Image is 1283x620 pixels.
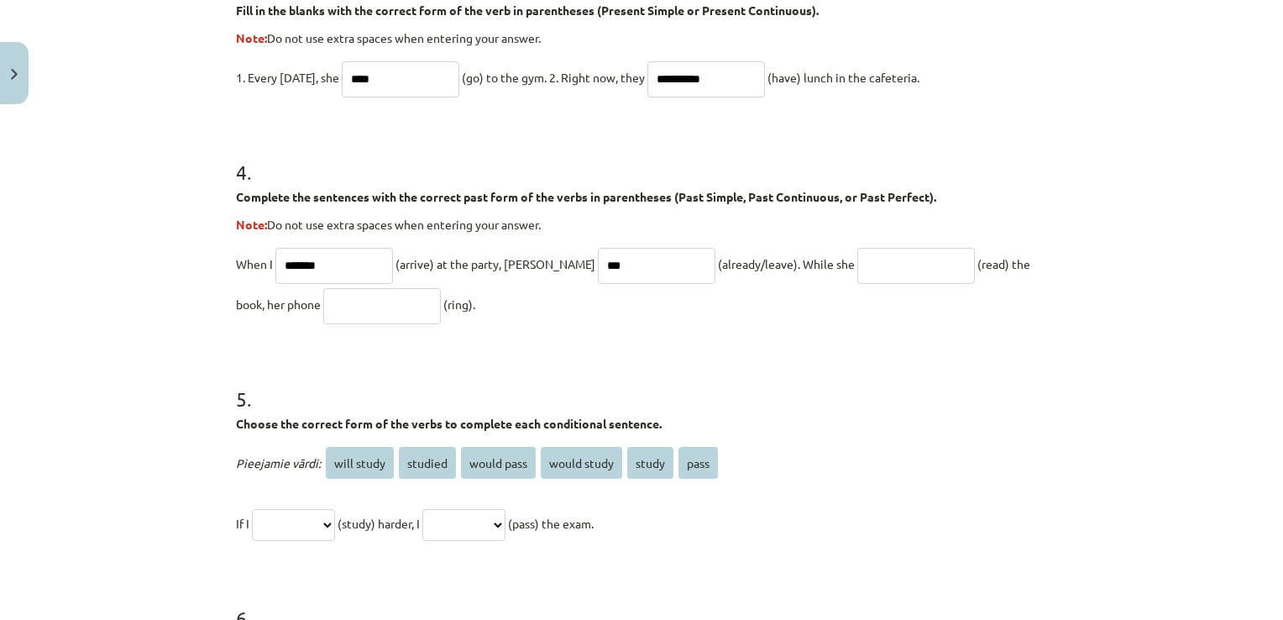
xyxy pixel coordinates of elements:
[11,69,18,80] img: icon-close-lesson-0947bae3869378f0d4975bcd49f059093ad1ed9edebbc8119c70593378902aed.svg
[236,416,662,431] strong: Choose the correct form of the verbs to complete each conditional sentence.
[627,447,673,479] span: study
[236,256,273,271] span: When I
[236,516,249,531] span: If I
[236,70,339,85] span: 1. Every [DATE], she
[236,3,819,18] strong: Fill in the blanks with the correct form of the verb in parentheses (Present Simple or Present Co...
[461,447,536,479] span: would pass
[767,70,919,85] span: (have) lunch in the cafeteria.
[718,256,855,271] span: (already/leave). While she
[236,189,936,204] strong: Complete the sentences with the correct past form of the verbs in parentheses (Past Simple, Past ...
[236,131,1047,183] h1: 4 .
[399,447,456,479] span: studied
[236,358,1047,410] h1: 5 .
[541,447,622,479] span: would study
[508,516,594,531] span: (pass) the exam.
[338,516,420,531] span: (study) harder, I
[236,217,267,232] strong: Note:
[443,297,475,312] span: (ring).
[236,29,1047,47] p: Do not use extra spaces when entering your answer.
[678,447,718,479] span: pass
[395,256,595,271] span: (arrive) at the party, [PERSON_NAME]
[326,447,394,479] span: will study
[236,455,321,470] span: Pieejamie vārdi:
[236,216,1047,234] p: Do not use extra spaces when entering your answer.
[236,30,267,45] strong: Note:
[462,70,645,85] span: (go) to the gym. 2. Right now, they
